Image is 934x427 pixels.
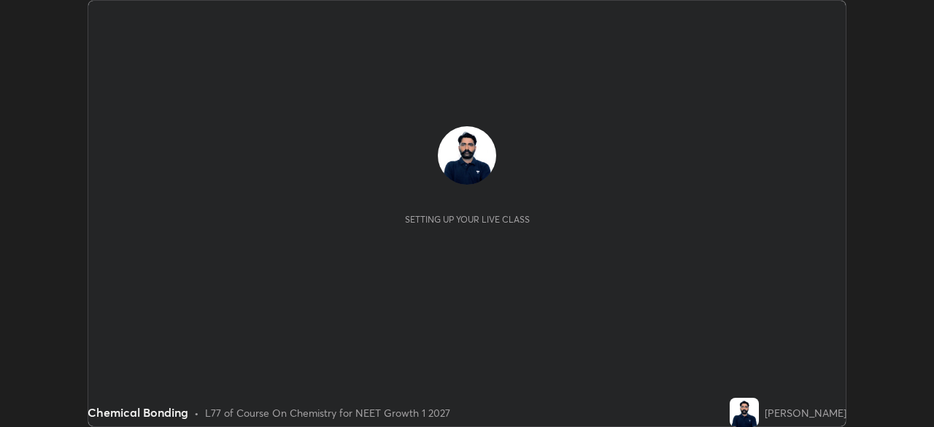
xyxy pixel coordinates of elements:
[205,405,450,420] div: L77 of Course On Chemistry for NEET Growth 1 2027
[88,404,188,421] div: Chemical Bonding
[765,405,846,420] div: [PERSON_NAME]
[438,126,496,185] img: 5014c1035c4d4e8d88cec611ee278880.jpg
[730,398,759,427] img: 5014c1035c4d4e8d88cec611ee278880.jpg
[194,405,199,420] div: •
[405,214,530,225] div: Setting up your live class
